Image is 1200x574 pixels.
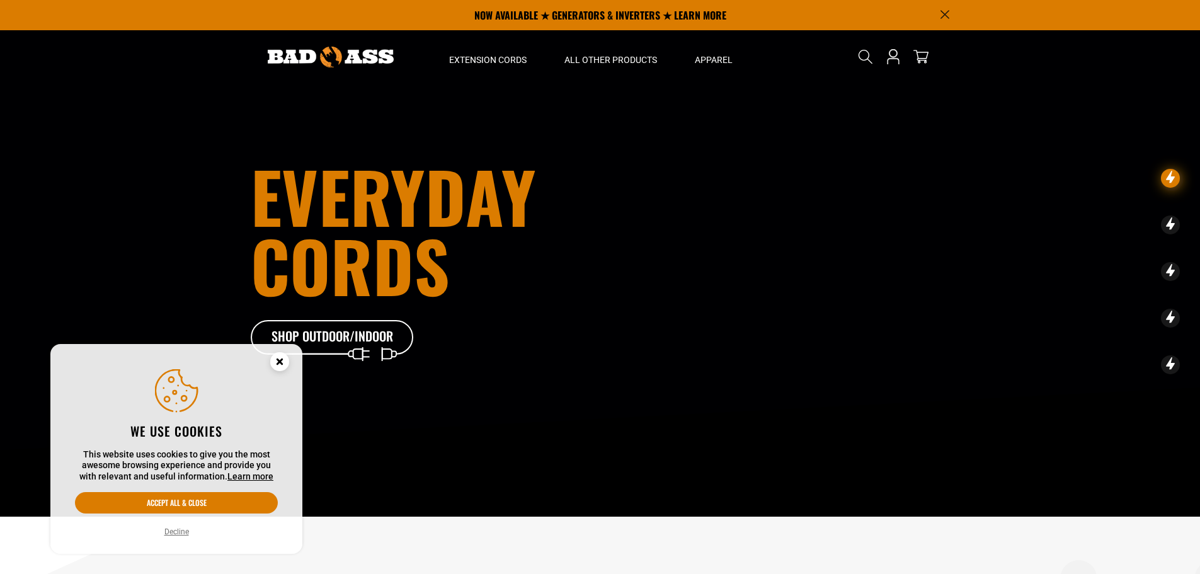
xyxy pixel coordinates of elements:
[430,30,546,83] summary: Extension Cords
[75,492,278,514] button: Accept all & close
[268,47,394,67] img: Bad Ass Extension Cords
[676,30,751,83] summary: Apparel
[855,47,876,67] summary: Search
[251,320,414,355] a: Shop Outdoor/Indoor
[50,344,302,554] aside: Cookie Consent
[161,525,193,538] button: Decline
[564,54,657,66] span: All Other Products
[546,30,676,83] summary: All Other Products
[227,471,273,481] a: Learn more
[695,54,733,66] span: Apparel
[449,54,527,66] span: Extension Cords
[75,449,278,483] p: This website uses cookies to give you the most awesome browsing experience and provide you with r...
[251,161,670,300] h1: Everyday cords
[75,423,278,439] h2: We use cookies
